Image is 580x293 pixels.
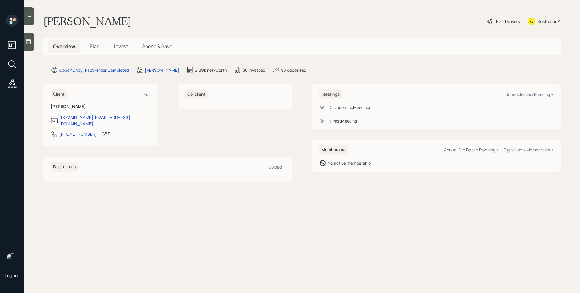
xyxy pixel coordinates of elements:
[327,160,371,166] div: No active membership
[102,130,110,137] div: CST
[268,164,285,170] div: Upload +
[505,91,553,97] div: Schedule New Meeting +
[142,43,172,50] span: Spend & Save
[114,43,128,50] span: Invest
[43,15,131,28] h1: [PERSON_NAME]
[185,89,208,99] h6: Co-client
[195,67,227,73] div: $139k net-worth
[59,131,97,137] div: [PHONE_NUMBER]
[330,104,371,110] div: 0 Upcoming Meeting s
[330,118,357,124] div: 1 Past Meeting
[496,18,520,25] div: Plan Delivery
[6,253,18,265] img: james-distasi-headshot.png
[504,147,553,153] div: Digital-only Membership +
[51,104,151,109] h6: [PERSON_NAME]
[444,147,499,153] div: Annual Fee Based Planning +
[59,67,129,73] div: Opportunity · Fact Finder Completed
[243,67,265,73] div: $0 invested
[143,91,151,97] div: Edit
[319,89,342,99] h6: Meetings
[5,273,19,278] div: Log out
[145,67,179,73] div: [PERSON_NAME]
[319,145,348,155] h6: Membership
[53,43,75,50] span: Overview
[90,43,100,50] span: Plan
[51,89,67,99] h6: Client
[51,162,78,172] h6: Documents
[538,18,556,25] div: Kustomer
[59,114,151,127] div: [DOMAIN_NAME][EMAIL_ADDRESS][DOMAIN_NAME]
[281,67,306,73] div: $0 deposited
